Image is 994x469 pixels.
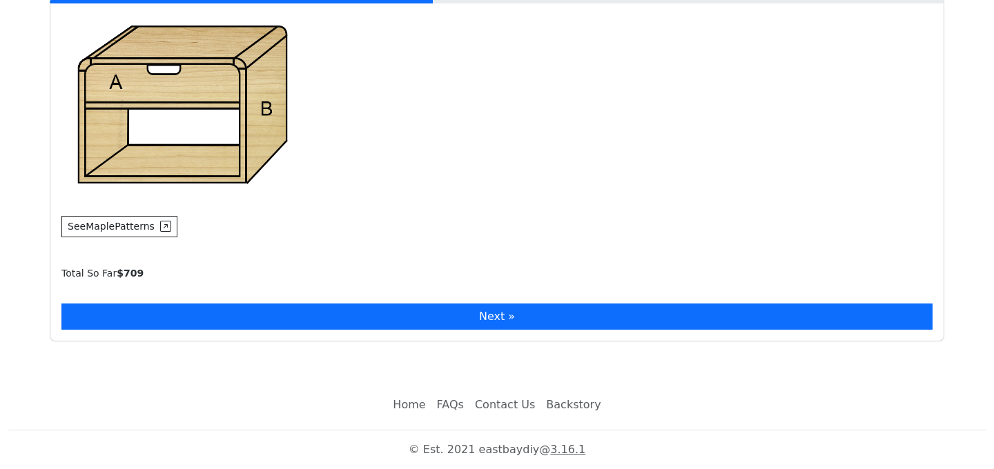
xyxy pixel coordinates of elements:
a: 3.16.1 [550,443,585,456]
button: SeeMaplePatterns [61,216,177,237]
p: © Est. 2021 eastbaydiy @ [8,441,986,458]
a: FAQs [431,391,469,419]
small: Total So Far [61,268,144,279]
a: Contact Us [469,391,540,419]
b: $ 709 [117,268,144,279]
a: Backstory [540,391,606,419]
a: Home [387,391,431,419]
button: Next » [61,303,933,330]
img: Structure example - Stretchers(A) [61,15,303,192]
